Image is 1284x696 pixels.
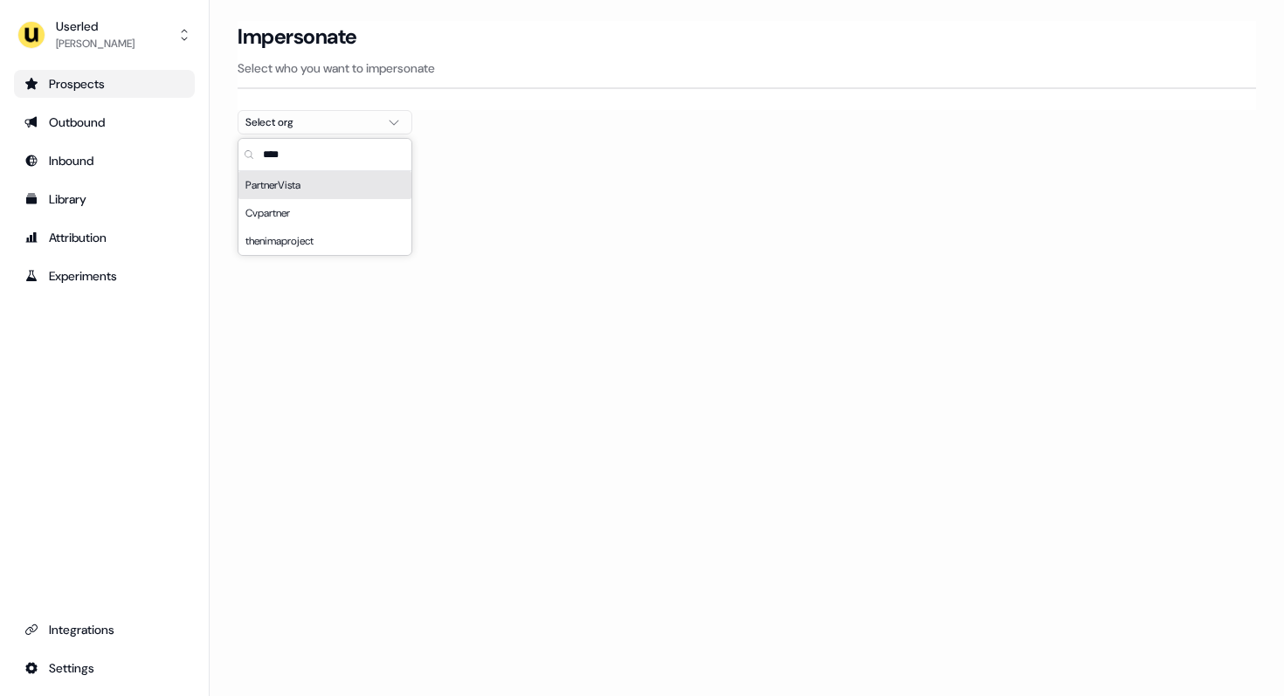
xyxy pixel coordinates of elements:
[24,152,184,169] div: Inbound
[14,147,195,175] a: Go to Inbound
[238,199,411,227] div: Cvpartner
[14,14,195,56] button: Userled[PERSON_NAME]
[238,171,411,199] div: PartnerVista
[24,229,184,246] div: Attribution
[14,616,195,644] a: Go to integrations
[14,108,195,136] a: Go to outbound experience
[238,227,411,255] div: thenimaproject
[14,224,195,252] a: Go to attribution
[238,59,1256,77] p: Select who you want to impersonate
[238,110,412,134] button: Select org
[14,262,195,290] a: Go to experiments
[56,17,135,35] div: Userled
[24,190,184,208] div: Library
[238,24,357,50] h3: Impersonate
[24,659,184,677] div: Settings
[24,75,184,93] div: Prospects
[14,70,195,98] a: Go to prospects
[24,621,184,638] div: Integrations
[24,114,184,131] div: Outbound
[56,35,135,52] div: [PERSON_NAME]
[238,171,411,255] div: Suggestions
[14,185,195,213] a: Go to templates
[14,654,195,682] a: Go to integrations
[245,114,376,131] div: Select org
[24,267,184,285] div: Experiments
